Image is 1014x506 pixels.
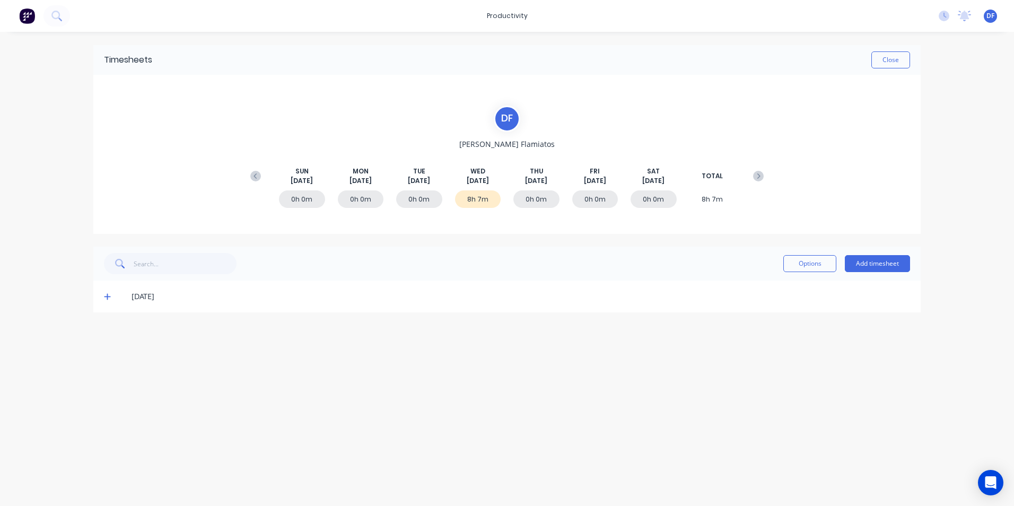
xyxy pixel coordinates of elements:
div: 0h 0m [338,190,384,208]
span: [DATE] [642,176,665,186]
span: [DATE] [467,176,489,186]
div: 8h 7m [689,190,736,208]
span: [DATE] [291,176,313,186]
div: D F [494,106,520,132]
div: productivity [482,8,533,24]
span: TUE [413,167,425,176]
button: Close [871,51,910,68]
span: THU [530,167,543,176]
div: Open Intercom Messenger [978,470,1003,495]
span: FRI [590,167,600,176]
img: Factory [19,8,35,24]
div: 0h 0m [279,190,325,208]
div: 8h 7m [455,190,501,208]
span: SUN [295,167,309,176]
div: [DATE] [132,291,910,302]
div: 0h 0m [572,190,618,208]
button: Options [783,255,836,272]
div: 0h 0m [396,190,442,208]
input: Search... [134,253,237,274]
span: [DATE] [525,176,547,186]
span: [PERSON_NAME] Flamiatos [459,138,555,150]
div: 0h 0m [513,190,560,208]
span: [DATE] [408,176,430,186]
span: MON [353,167,369,176]
span: SAT [647,167,660,176]
span: DF [986,11,994,21]
span: TOTAL [702,171,723,181]
div: 0h 0m [631,190,677,208]
div: Timesheets [104,54,152,66]
span: [DATE] [349,176,372,186]
button: Add timesheet [845,255,910,272]
span: WED [470,167,485,176]
span: [DATE] [584,176,606,186]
